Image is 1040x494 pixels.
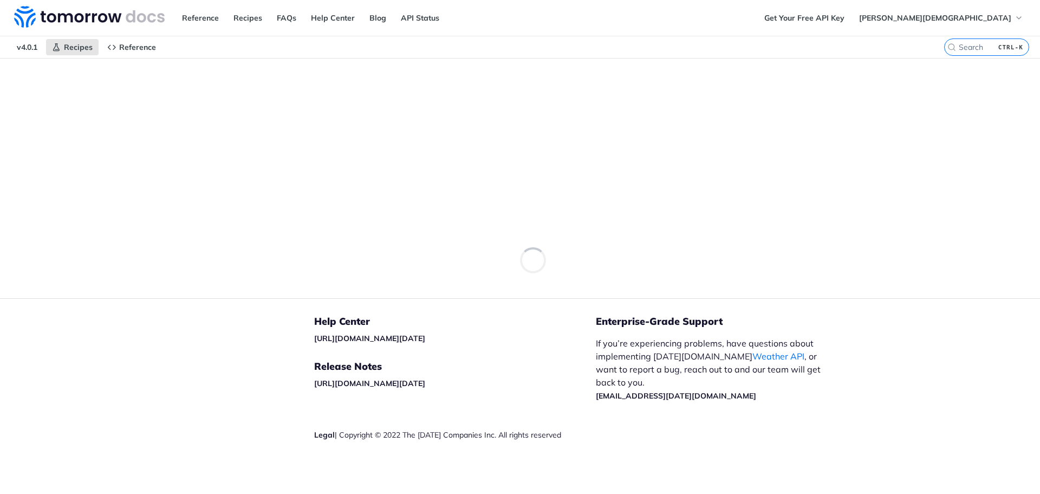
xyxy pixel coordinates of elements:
[271,10,302,26] a: FAQs
[314,378,425,388] a: [URL][DOMAIN_NAME][DATE]
[752,351,804,362] a: Weather API
[395,10,445,26] a: API Status
[176,10,225,26] a: Reference
[119,42,156,52] span: Reference
[101,39,162,55] a: Reference
[314,429,596,440] div: | Copyright © 2022 The [DATE] Companies Inc. All rights reserved
[947,43,956,52] svg: Search
[853,10,1029,26] button: [PERSON_NAME][DEMOGRAPHIC_DATA]
[758,10,850,26] a: Get Your Free API Key
[996,42,1026,53] kbd: CTRL-K
[314,315,596,328] h5: Help Center
[596,391,756,401] a: [EMAIL_ADDRESS][DATE][DOMAIN_NAME]
[14,6,165,28] img: Tomorrow.io Weather API Docs
[596,315,849,328] h5: Enterprise-Grade Support
[305,10,361,26] a: Help Center
[11,39,43,55] span: v4.0.1
[64,42,93,52] span: Recipes
[314,360,596,373] h5: Release Notes
[859,13,1011,23] span: [PERSON_NAME][DEMOGRAPHIC_DATA]
[227,10,268,26] a: Recipes
[46,39,99,55] a: Recipes
[596,337,832,402] p: If you’re experiencing problems, have questions about implementing [DATE][DOMAIN_NAME] , or want ...
[314,430,335,440] a: Legal
[314,333,425,343] a: [URL][DOMAIN_NAME][DATE]
[363,10,392,26] a: Blog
